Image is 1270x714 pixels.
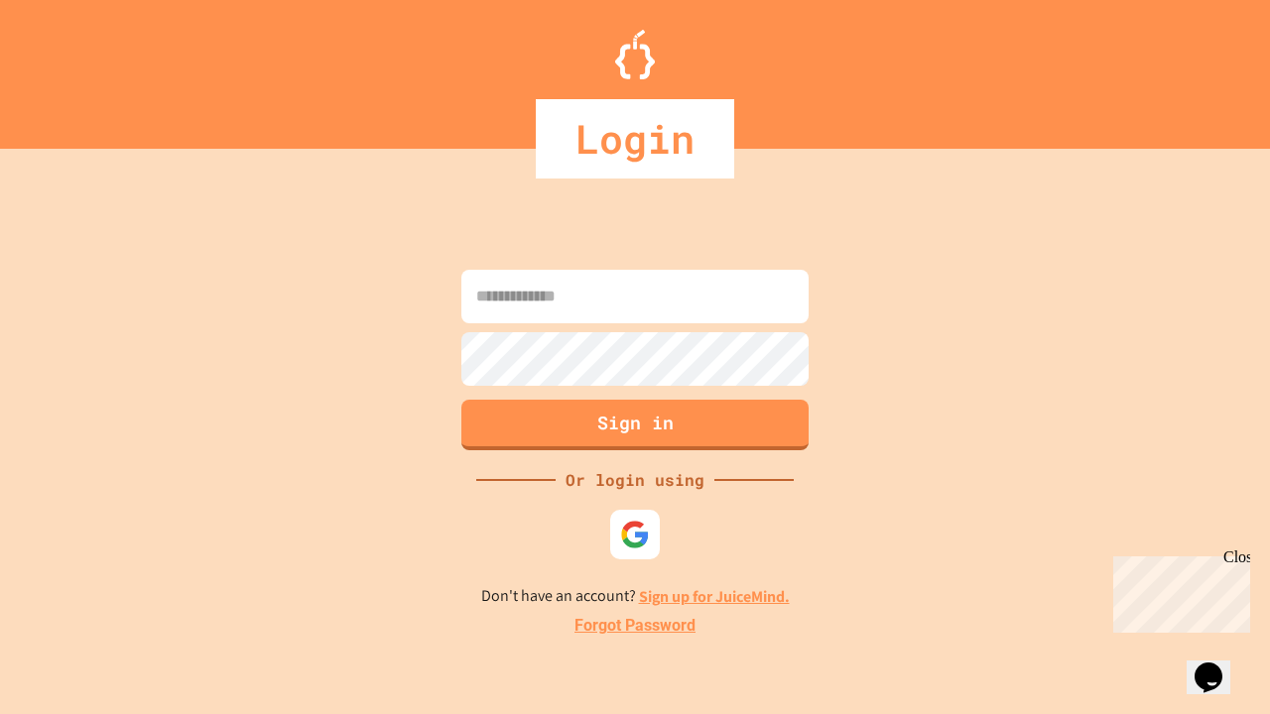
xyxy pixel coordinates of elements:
a: Sign up for JuiceMind. [639,586,790,607]
button: Sign in [461,400,809,450]
div: Or login using [556,468,714,492]
div: Chat with us now!Close [8,8,137,126]
div: Login [536,99,734,178]
iframe: chat widget [1187,635,1250,694]
img: google-icon.svg [620,520,650,549]
p: Don't have an account? [481,584,790,609]
iframe: chat widget [1105,548,1250,633]
a: Forgot Password [574,614,696,638]
img: Logo.svg [615,30,655,79]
